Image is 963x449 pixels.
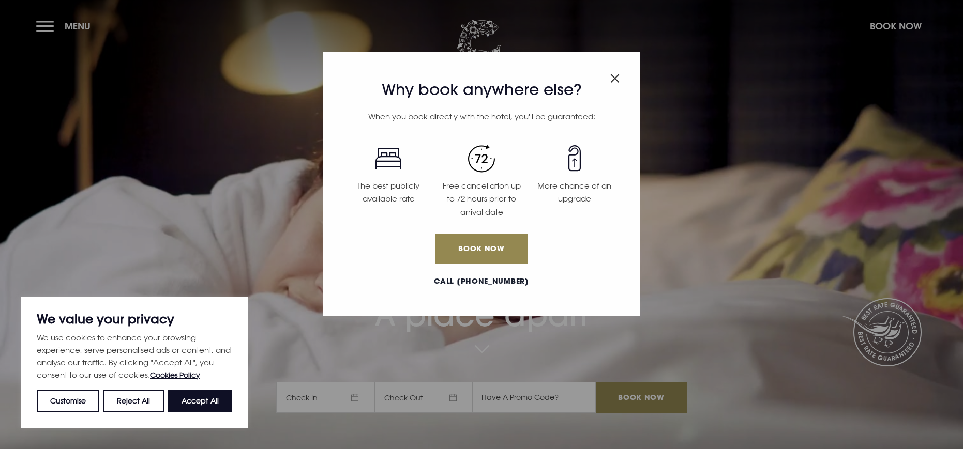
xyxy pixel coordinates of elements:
[348,179,429,206] p: The best publicly available rate
[21,297,248,428] div: We value your privacy
[150,370,200,379] a: Cookies Policy
[168,390,232,412] button: Accept All
[37,313,232,325] p: We value your privacy
[610,68,620,85] button: Close modal
[37,331,232,381] p: We use cookies to enhance your browsing experience, serve personalised ads or content, and analys...
[103,390,163,412] button: Reject All
[435,234,528,264] a: Book Now
[342,110,621,123] p: When you book directly with the hotel, you'll be guaranteed:
[441,179,522,219] p: Free cancellation up to 72 hours prior to arrival date
[342,276,621,287] a: Call [PHONE_NUMBER]
[37,390,99,412] button: Customise
[534,179,615,206] p: More chance of an upgrade
[342,81,621,99] h3: Why book anywhere else?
